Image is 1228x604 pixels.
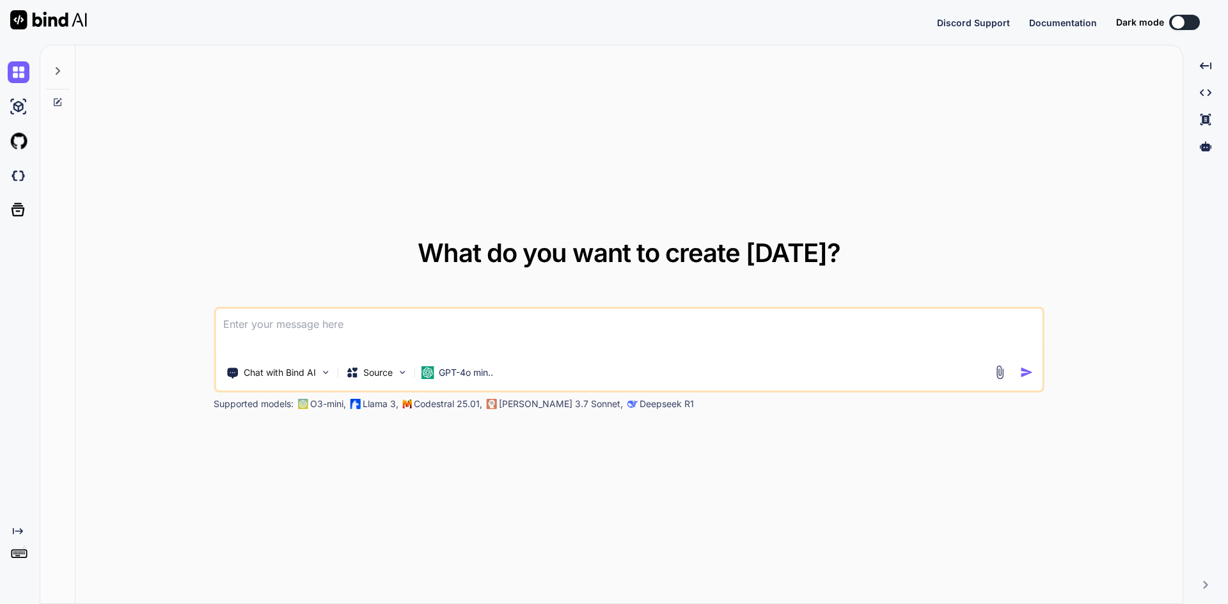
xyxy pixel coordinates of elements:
span: Documentation [1029,17,1097,28]
img: chat [8,61,29,83]
img: ai-studio [8,96,29,118]
img: attachment [993,365,1007,380]
img: githubLight [8,130,29,152]
img: GPT-4o mini [421,366,434,379]
p: O3-mini, [310,398,346,410]
span: What do you want to create [DATE]? [418,237,840,268]
img: claude [627,399,637,409]
img: Pick Models [397,367,407,378]
p: GPT-4o min.. [439,366,493,379]
p: Supported models: [214,398,294,410]
img: darkCloudIdeIcon [8,165,29,187]
p: Chat with Bind AI [244,366,316,379]
img: Bind AI [10,10,87,29]
img: Mistral-AI [402,399,411,408]
span: Dark mode [1116,16,1164,29]
img: icon [1020,366,1034,379]
p: Llama 3, [363,398,398,410]
img: Pick Tools [320,367,331,378]
img: Llama2 [350,399,360,409]
img: claude [486,399,496,409]
img: GPT-4 [297,399,308,409]
p: Codestral 25.01, [414,398,482,410]
p: Deepseek R1 [640,398,694,410]
span: Discord Support [937,17,1010,28]
p: Source [363,366,393,379]
button: Documentation [1029,16,1097,29]
button: Discord Support [937,16,1010,29]
p: [PERSON_NAME] 3.7 Sonnet, [499,398,623,410]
